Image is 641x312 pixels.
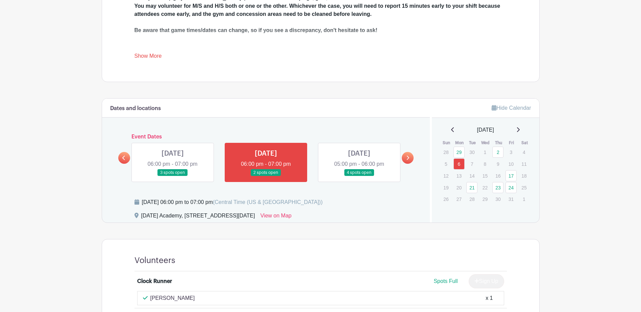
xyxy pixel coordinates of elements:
[453,147,465,158] a: 29
[440,139,453,146] th: Sun
[479,159,491,169] p: 8
[434,278,458,284] span: Spots Full
[440,171,451,181] p: 12
[213,199,323,205] span: (Central Time (US & [GEOGRAPHIC_DATA]))
[440,194,451,204] p: 26
[141,212,255,223] div: [DATE] Academy, [STREET_ADDRESS][DATE]
[440,182,451,193] p: 19
[492,182,503,193] a: 23
[142,198,323,206] div: [DATE] 06:00 pm to 07:00 pm
[466,194,477,204] p: 28
[518,139,531,146] th: Sat
[150,294,195,302] p: [PERSON_NAME]
[492,147,503,158] a: 2
[440,159,451,169] p: 5
[492,139,505,146] th: Thu
[110,105,161,112] h6: Dates and locations
[506,170,517,181] a: 17
[466,182,477,193] a: 21
[492,171,503,181] p: 16
[137,277,172,285] div: Clock Runner
[492,105,531,111] a: Hide Calendar
[518,147,529,157] p: 4
[506,147,517,157] p: 3
[506,194,517,204] p: 31
[453,182,465,193] p: 20
[479,194,491,204] p: 29
[506,159,517,169] p: 10
[466,159,477,169] p: 7
[260,212,291,223] a: View on Map
[466,171,477,181] p: 14
[505,139,518,146] th: Fri
[492,194,503,204] p: 30
[479,139,492,146] th: Wed
[479,147,491,157] p: 1
[518,194,529,204] p: 1
[518,171,529,181] p: 18
[466,147,477,157] p: 30
[453,171,465,181] p: 13
[506,182,517,193] a: 24
[479,171,491,181] p: 15
[134,53,162,61] a: Show More
[453,158,465,170] a: 6
[134,3,500,49] strong: You may volunteer for M/S and H/S both or one or the other. Whichever the case, you will need to ...
[453,139,466,146] th: Mon
[130,134,402,140] h6: Event Dates
[479,182,491,193] p: 22
[466,139,479,146] th: Tue
[518,182,529,193] p: 25
[518,159,529,169] p: 11
[134,256,175,265] h4: Volunteers
[453,194,465,204] p: 27
[486,294,493,302] div: x 1
[492,159,503,169] p: 9
[477,126,494,134] span: [DATE]
[440,147,451,157] p: 28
